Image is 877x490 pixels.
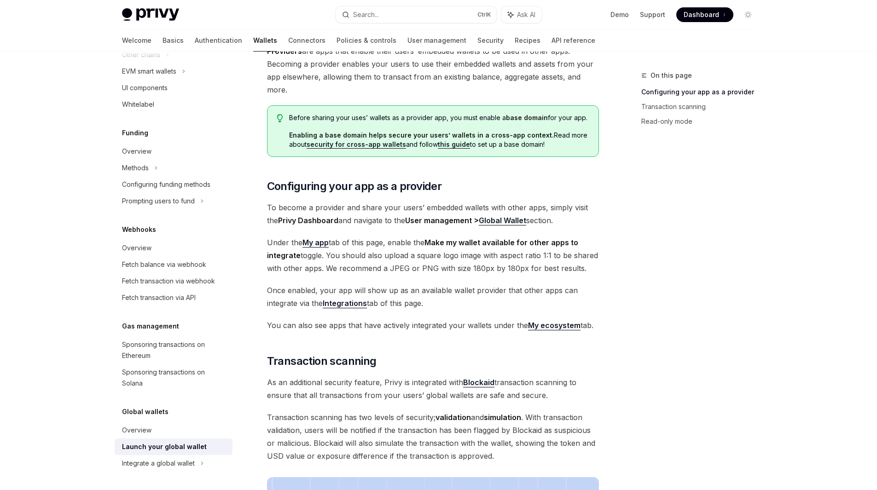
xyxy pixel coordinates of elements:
div: Search... [353,9,379,20]
div: Prompting users to fund [122,196,195,207]
span: Transaction scanning [267,354,377,369]
a: My ecosystem [528,321,581,330]
strong: Enabling a base domain helps secure your users’ wallets in a cross-app context. [289,131,554,139]
a: UI components [115,80,232,96]
a: Overview [115,143,232,160]
span: Dashboard [684,10,719,19]
a: Sponsoring transactions on Solana [115,364,232,392]
svg: Tip [277,114,283,122]
a: Fetch transaction via API [115,289,232,306]
div: Launch your global wallet [122,441,207,452]
a: this guide [438,140,470,149]
div: Overview [122,425,151,436]
div: EVM smart wallets [122,66,176,77]
a: Launch your global wallet [115,438,232,455]
a: Read-only mode [641,114,763,129]
strong: My ecosystem [528,321,581,330]
a: Demo [610,10,629,19]
a: Authentication [195,29,242,52]
span: Configuring your app as a provider [267,179,442,194]
a: Overview [115,422,232,438]
button: Toggle dark mode [741,7,755,22]
div: UI components [122,82,168,93]
a: security for cross-app wallets [307,140,406,149]
div: Overview [122,242,151,254]
div: Overview [122,146,151,157]
a: Global Wallet [479,216,526,225]
a: Configuring your app as a provider [641,85,763,99]
strong: Make my wallet available for other apps to integrate [267,238,578,260]
span: Read more about and follow to set up a base domain! [289,131,589,149]
span: Ctrl K [477,11,491,18]
div: Fetch balance via webhook [122,259,206,270]
a: Basics [163,29,184,52]
h5: Funding [122,127,148,138]
span: As an additional security feature, Privy is integrated with transaction scanning to ensure that a... [267,376,599,402]
div: Fetch transaction via webhook [122,276,215,287]
div: Methods [122,162,149,173]
img: light logo [122,8,179,21]
a: Support [640,10,665,19]
a: Policies & controls [337,29,396,52]
strong: Privy Dashboard [278,216,338,225]
a: Overview [115,240,232,256]
a: Connectors [288,29,325,52]
strong: User management > [405,216,526,225]
button: Search...CtrlK [336,6,497,23]
a: Dashboard [676,7,733,22]
span: You can also see apps that have actively integrated your wallets under the tab. [267,319,599,332]
strong: My app [302,238,329,247]
a: Blockaid [463,378,494,387]
span: are apps that enable their users’ embedded wallets to be used in other apps. Becoming a provider ... [267,45,599,96]
button: Ask AI [501,6,542,23]
span: Once enabled, your app will show up as an available wallet provider that other apps can integrate... [267,284,599,310]
h5: Gas management [122,321,179,332]
span: Under the tab of this page, enable the toggle. You should also upload a square logo image with as... [267,236,599,275]
span: Transaction scanning has two levels of security; and . With transaction validation, users will be... [267,411,599,462]
a: Sponsoring transactions on Ethereum [115,336,232,364]
strong: simulation [484,413,521,422]
div: Configuring funding methods [122,179,210,190]
span: On this page [650,70,692,81]
a: User management [407,29,466,52]
div: Whitelabel [122,99,154,110]
div: Sponsoring transactions on Ethereum [122,339,227,361]
a: Configuring funding methods [115,176,232,193]
a: Security [477,29,504,52]
a: My app [302,238,329,248]
h5: Webhooks [122,224,156,235]
a: Transaction scanning [641,99,763,114]
div: Fetch transaction via API [122,292,196,303]
strong: validation [436,413,471,422]
a: Welcome [122,29,151,52]
div: Sponsoring transactions on Solana [122,367,227,389]
span: Ask AI [517,10,535,19]
div: Integrate a global wallet [122,458,195,469]
span: Before sharing your uses’ wallets as a provider app, you must enable a for your app. [289,113,589,122]
a: Fetch balance via webhook [115,256,232,273]
strong: base domain [506,114,548,121]
a: Fetch transaction via webhook [115,273,232,289]
a: Recipes [515,29,540,52]
span: To become a provider and share your users’ embedded wallets with other apps, simply visit the and... [267,201,599,227]
a: Integrations [323,299,367,308]
h5: Global wallets [122,406,168,417]
a: Wallets [253,29,277,52]
a: Whitelabel [115,96,232,113]
a: API reference [552,29,595,52]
